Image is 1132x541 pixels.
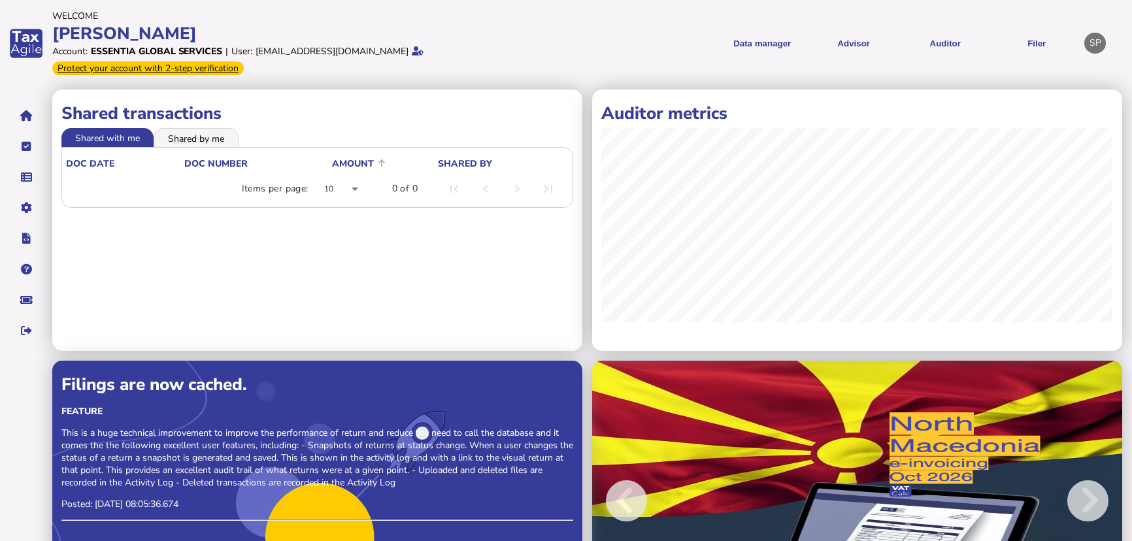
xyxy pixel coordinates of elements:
[12,102,40,129] button: Home
[66,157,183,170] div: doc date
[52,10,562,22] div: Welcome
[225,45,228,57] div: |
[12,255,40,283] button: Help pages
[184,157,248,170] div: doc number
[438,157,567,170] div: shared by
[12,163,40,191] button: Data manager
[52,61,244,75] div: From Oct 1, 2025, 2-step verification will be required to login. Set it up now...
[12,194,40,221] button: Manage settings
[332,157,437,170] div: Amount
[61,405,573,418] div: Feature
[392,182,418,195] div: 0 of 0
[91,45,222,57] div: Essentia Global Services
[721,27,803,59] button: Shows a dropdown of Data manager options
[412,46,424,56] i: Email verified
[601,102,1113,125] h1: Auditor metrics
[812,27,895,59] button: Shows a dropdown of VAT Advisor options
[438,157,492,170] div: shared by
[12,225,40,252] button: Developer hub links
[242,182,308,195] div: Items per page:
[332,157,374,170] div: Amount
[256,45,408,57] div: [EMAIL_ADDRESS][DOMAIN_NAME]
[52,45,88,57] div: Account:
[61,373,573,396] div: Filings are now cached.
[66,157,114,170] div: doc date
[52,22,562,45] div: [PERSON_NAME]
[231,45,252,57] div: User:
[12,133,40,160] button: Tasks
[61,427,573,489] p: This is a huge technical improvement to improve the performance of return and reduce the need to ...
[21,177,32,178] i: Data manager
[61,102,573,125] h1: Shared transactions
[184,157,331,170] div: doc number
[154,128,239,146] li: Shared by me
[995,27,1078,59] button: Filer
[12,286,40,314] button: Raise a support ticket
[12,317,40,344] button: Sign out
[1084,33,1106,54] div: Profile settings
[904,27,986,59] button: Auditor
[61,498,573,510] p: Posted: [DATE] 08:05:36.674
[61,128,154,146] li: Shared with me
[569,27,1078,59] menu: navigate products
